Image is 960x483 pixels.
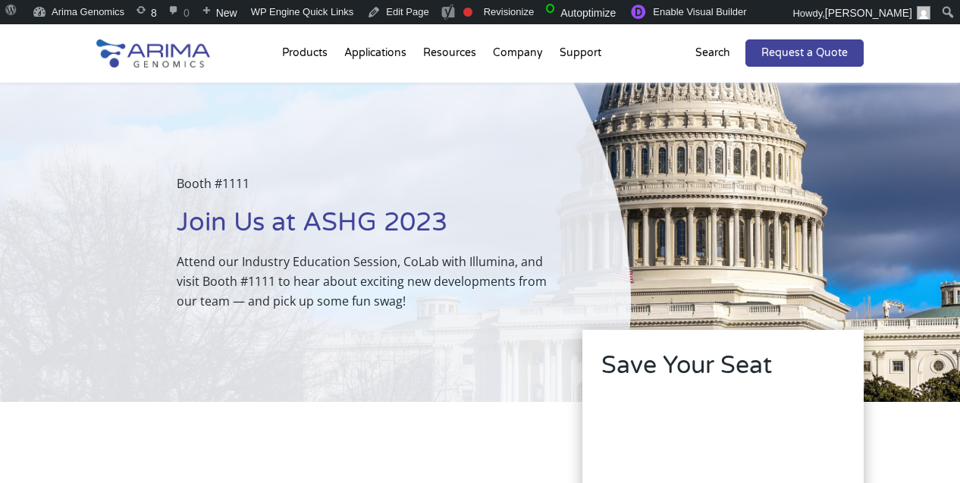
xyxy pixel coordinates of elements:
[177,174,555,205] p: Booth #1111
[463,8,472,17] div: Focus keyphrase not set
[601,349,845,394] h2: Save Your Seat
[825,7,912,19] span: [PERSON_NAME]
[177,252,555,311] p: Attend our Industry Education Session, CoLab with Illumina, and visit Booth #1111 to hear about e...
[695,43,730,63] p: Search
[745,39,864,67] a: Request a Quote
[177,205,555,252] h1: Join Us at ASHG 2023
[96,39,210,67] img: Arima-Genomics-logo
